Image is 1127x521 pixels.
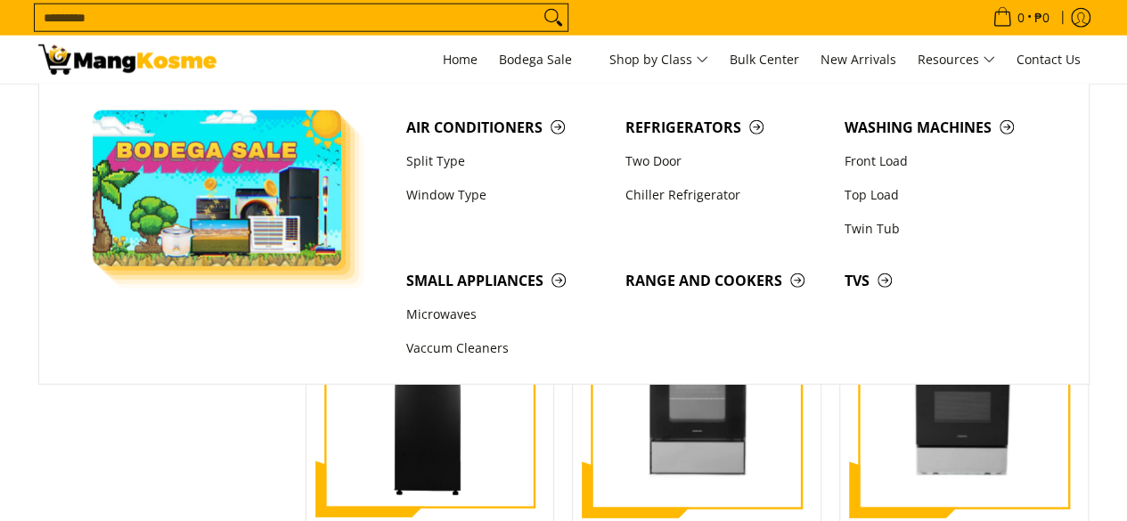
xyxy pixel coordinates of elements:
a: Refrigerators [617,110,836,144]
a: Split Type [397,144,617,178]
a: Microwaves [397,298,617,332]
a: Chiller Refrigerator [617,178,836,212]
button: Search [539,4,568,31]
a: Resources [909,36,1004,84]
a: Twin Tub [836,212,1055,246]
span: Small Appliances [406,270,608,292]
a: Washing Machines [836,110,1055,144]
nav: Main Menu [234,36,1090,84]
span: Contact Us [1017,51,1081,68]
a: TVs [836,264,1055,297]
a: Home [434,36,486,84]
span: Refrigerators [625,117,827,139]
span: • [987,8,1055,28]
span: Bodega Sale [499,49,588,71]
a: Vaccum Cleaners [397,332,617,366]
img: Condura 60 CM Free Standing Cooker 4 Gas Basic, Silver (Class C) [582,291,812,516]
span: Shop by Class [609,49,708,71]
a: Contact Us [1008,36,1090,84]
span: Home [443,51,478,68]
span: Washing Machines [845,117,1046,139]
span: Range and Cookers [625,270,827,292]
span: TVs [845,270,1046,292]
img: Bodega Sale [93,110,342,266]
a: Range and Cookers [617,264,836,297]
span: New Arrivals [821,51,896,68]
span: Bulk Center [730,51,799,68]
a: Window Type [397,178,617,212]
a: Two Door [617,144,836,178]
a: Bodega Sale [490,36,597,84]
a: New Arrivals [812,36,905,84]
a: Air Conditioners [397,110,617,144]
img: Class C Home &amp; Business Appliances: Up to 70% Off l Mang Kosme | Page 2 [38,45,216,75]
a: Small Appliances [397,264,617,297]
a: Bulk Center [721,36,808,84]
span: ₱0 [1032,12,1052,24]
a: Front Load [836,144,1055,178]
span: Resources [918,49,995,71]
a: Shop by Class [600,36,717,84]
span: 0 [1015,12,1027,24]
img: Condura 6.7 Cu Ft. Ultima Style, Inverter Refrigerator, Millenium Gray CSD600SAi (Class C) [315,289,545,518]
a: Top Load [836,178,1055,212]
img: Condura 60 CM, 4Z Ceramic Mid. Free Standing Cooker (Class C) [849,289,1079,518]
span: Air Conditioners [406,117,608,139]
